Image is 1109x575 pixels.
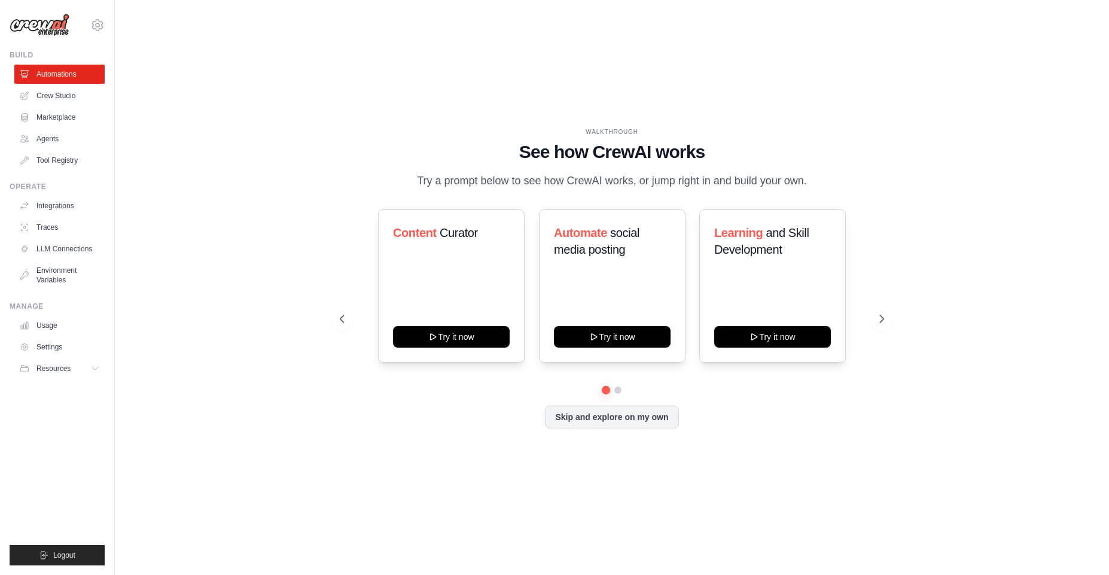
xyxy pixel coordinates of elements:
[393,226,437,239] span: Content
[14,65,105,84] a: Automations
[14,108,105,127] a: Marketplace
[14,337,105,357] a: Settings
[14,316,105,335] a: Usage
[14,359,105,378] button: Resources
[14,151,105,170] a: Tool Registry
[554,226,607,239] span: Automate
[14,129,105,148] a: Agents
[340,141,885,163] h1: See how CrewAI works
[14,218,105,237] a: Traces
[10,50,105,60] div: Build
[714,326,831,348] button: Try it now
[714,226,809,256] span: and Skill Development
[10,14,69,36] img: Logo
[440,226,478,239] span: Curator
[14,261,105,290] a: Environment Variables
[10,545,105,565] button: Logout
[554,226,639,256] span: social media posting
[36,364,71,373] span: Resources
[14,196,105,215] a: Integrations
[393,326,510,348] button: Try it now
[14,86,105,105] a: Crew Studio
[714,226,763,239] span: Learning
[53,550,75,560] span: Logout
[554,326,671,348] button: Try it now
[10,302,105,311] div: Manage
[545,406,678,428] button: Skip and explore on my own
[10,182,105,191] div: Operate
[340,127,885,136] div: WALKTHROUGH
[411,172,813,190] p: Try a prompt below to see how CrewAI works, or jump right in and build your own.
[14,239,105,258] a: LLM Connections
